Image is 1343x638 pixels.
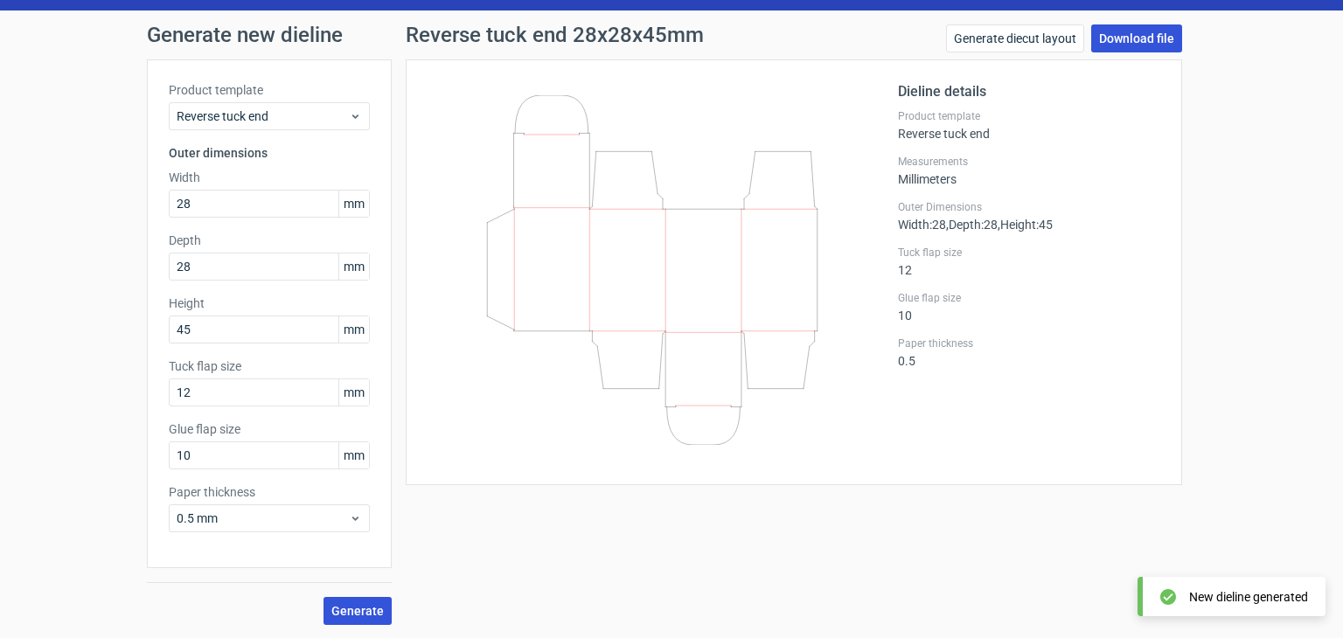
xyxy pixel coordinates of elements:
[898,246,1160,260] label: Tuck flap size
[898,291,1160,322] div: 10
[169,81,370,99] label: Product template
[338,379,369,406] span: mm
[1189,588,1308,606] div: New dieline generated
[898,81,1160,102] h2: Dieline details
[169,483,370,501] label: Paper thickness
[169,232,370,249] label: Depth
[177,107,349,125] span: Reverse tuck end
[998,218,1053,232] span: , Height : 45
[898,155,1160,186] div: Millimeters
[177,510,349,527] span: 0.5 mm
[898,246,1160,277] div: 12
[898,109,1160,141] div: Reverse tuck end
[946,24,1084,52] a: Generate diecut layout
[898,291,1160,305] label: Glue flap size
[898,336,1160,368] div: 0.5
[1091,24,1182,52] a: Download file
[324,597,392,625] button: Generate
[169,169,370,186] label: Width
[169,420,370,438] label: Glue flap size
[147,24,1196,45] h1: Generate new dieline
[338,316,369,343] span: mm
[898,109,1160,123] label: Product template
[406,24,704,45] h1: Reverse tuck end 28x28x45mm
[169,295,370,312] label: Height
[169,357,370,375] label: Tuck flap size
[169,144,370,162] h3: Outer dimensions
[946,218,998,232] span: , Depth : 28
[338,442,369,468] span: mm
[338,253,369,280] span: mm
[898,200,1160,214] label: Outer Dimensions
[338,191,369,217] span: mm
[898,218,946,232] span: Width : 28
[331,605,384,617] span: Generate
[898,155,1160,169] label: Measurements
[898,336,1160,350] label: Paper thickness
